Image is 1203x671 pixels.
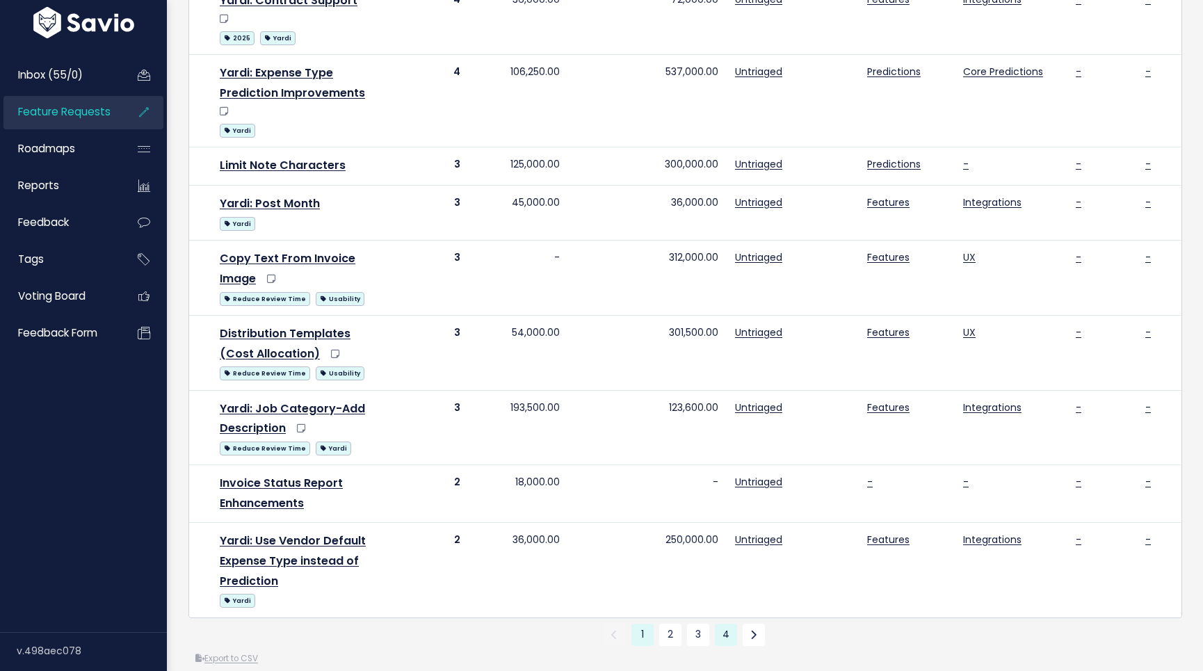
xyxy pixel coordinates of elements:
a: Yardi: Use Vendor Default Expense Type instead of Prediction [220,533,366,589]
a: - [1145,325,1151,339]
a: Export to CSV [195,653,258,664]
a: Roadmaps [3,133,115,165]
span: Reduce Review Time [220,366,310,380]
td: 250,000.00 [568,522,727,617]
td: 2 [385,522,469,617]
a: - [1145,250,1151,264]
a: Feedback form [3,317,115,349]
span: Reports [18,178,59,193]
a: - [1145,157,1151,171]
a: Integrations [963,195,1022,209]
a: 4 [715,624,737,646]
div: v.498aec078 [17,633,167,669]
span: 1 [631,624,654,646]
td: 36,000.00 [568,186,727,241]
a: Features [867,250,910,264]
a: Reduce Review Time [220,439,310,456]
td: 193,500.00 [469,390,568,465]
td: 3 [385,390,469,465]
td: 537,000.00 [568,54,727,147]
a: Yardi [260,29,296,46]
td: 301,500.00 [568,315,727,390]
a: Predictions [867,157,921,171]
a: Untriaged [735,475,782,489]
a: Untriaged [735,401,782,414]
a: Yardi: Expense Type Prediction Improvements [220,65,365,101]
a: Integrations [963,533,1022,547]
a: - [1076,195,1081,209]
span: Usability [316,366,364,380]
a: Yardi [220,121,255,138]
a: Yardi [220,591,255,608]
a: Integrations [963,401,1022,414]
a: Untriaged [735,157,782,171]
span: Reduce Review Time [220,442,310,455]
a: Usability [316,289,364,307]
td: 2 [385,465,469,523]
span: Yardi [260,31,296,45]
span: 2025 [220,31,255,45]
td: 36,000.00 [469,522,568,617]
a: - [1076,325,1081,339]
a: - [963,475,969,489]
a: - [1076,250,1081,264]
a: - [1076,533,1081,547]
td: - [469,241,568,316]
span: Tags [18,252,44,266]
a: - [1076,65,1081,79]
a: 2 [659,624,681,646]
td: 3 [385,147,469,185]
a: UX [963,250,976,264]
td: 3 [385,186,469,241]
td: 45,000.00 [469,186,568,241]
a: Features [867,325,910,339]
td: 125,000.00 [469,147,568,185]
a: Untriaged [735,325,782,339]
a: - [1145,195,1151,209]
td: 54,000.00 [469,315,568,390]
a: Usability [316,364,364,381]
a: Untriaged [735,195,782,209]
span: Inbox (55/0) [18,67,83,82]
td: 300,000.00 [568,147,727,185]
td: 3 [385,315,469,390]
td: 18,000.00 [469,465,568,523]
a: Voting Board [3,280,115,312]
a: Reports [3,170,115,202]
a: Features [867,401,910,414]
a: Tags [3,243,115,275]
a: - [1076,157,1081,171]
a: - [1145,475,1151,489]
a: Yardi: Post Month [220,195,320,211]
span: Reduce Review Time [220,292,310,306]
a: Core Predictions [963,65,1043,79]
a: Distribution Templates (Cost Allocation) [220,325,350,362]
a: - [1145,65,1151,79]
span: Yardi [220,217,255,231]
a: - [1145,533,1151,547]
td: - [568,465,727,523]
td: 312,000.00 [568,241,727,316]
span: Yardi [220,124,255,138]
a: Yardi: Job Category-Add Description [220,401,365,437]
td: 123,600.00 [568,390,727,465]
a: - [1076,475,1081,489]
a: - [1076,401,1081,414]
a: Features [867,533,910,547]
a: Yardi [316,439,351,456]
span: Roadmaps [18,141,75,156]
a: 2025 [220,29,255,46]
a: Untriaged [735,250,782,264]
span: Yardi [316,442,351,455]
a: Untriaged [735,65,782,79]
td: 4 [385,54,469,147]
a: - [867,475,873,489]
span: Usability [316,292,364,306]
td: 106,250.00 [469,54,568,147]
a: Features [867,195,910,209]
a: Untriaged [735,533,782,547]
span: Voting Board [18,289,86,303]
a: Invoice Status Report Enhancements [220,475,343,511]
a: Copy Text From Invoice Image [220,250,355,286]
span: Feedback form [18,325,97,340]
